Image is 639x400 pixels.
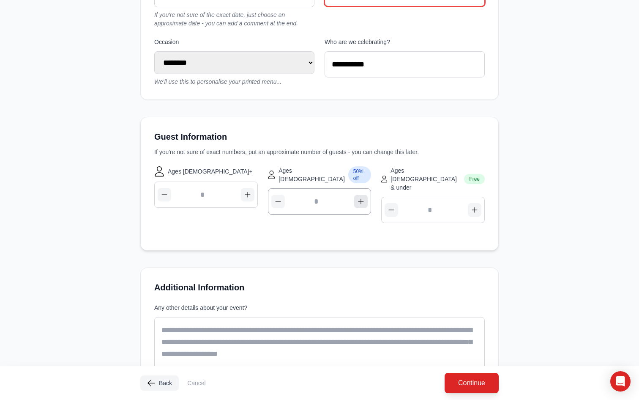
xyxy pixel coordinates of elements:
img: Minus [388,207,395,213]
img: Minus [275,198,281,205]
label: Who are we celebrating? [325,38,485,46]
img: Plus [244,191,251,198]
img: Plus [471,207,478,213]
img: Adult [154,166,164,177]
span: Ages [DEMOGRAPHIC_DATA] & under [390,166,461,192]
span: 50% off [348,166,371,183]
h3: Guest Information [154,131,485,143]
button: Back [140,375,179,391]
label: Any other details about your event? [154,303,485,312]
img: Minus [161,191,168,198]
span: Free [464,174,485,184]
span: Ages [DEMOGRAPHIC_DATA]+ [168,167,253,176]
img: Arrow Left [147,379,156,387]
button: Continue [445,373,499,393]
p: If you're not sure of the exact date, just choose an approximate date - you can add a comment at ... [154,11,314,28]
span: Ages [DEMOGRAPHIC_DATA] [279,166,345,183]
img: Toddler [381,176,387,182]
span: Back [159,379,172,387]
img: Plus [358,198,364,205]
button: Cancel [184,377,209,389]
div: Open Intercom Messenger [610,371,631,392]
label: Occasion [154,38,314,46]
p: We'll use this to personalise your printed menu... [154,77,314,86]
h3: Additional Information [154,281,485,293]
img: Child [268,171,276,179]
p: If you're not sure of exact numbers, put an approximate number of guests - you can change this la... [154,148,485,156]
